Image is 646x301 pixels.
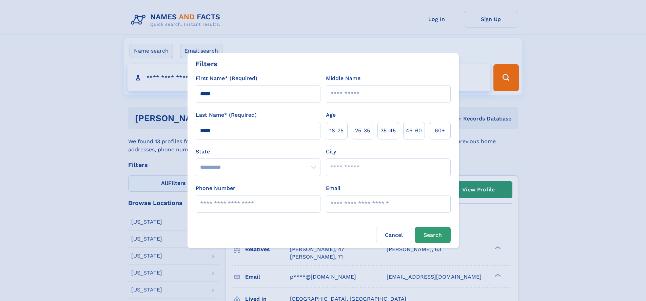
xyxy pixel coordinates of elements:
label: Cancel [376,227,412,243]
span: 35‑45 [380,127,396,135]
label: Age [326,111,336,119]
span: 25‑35 [355,127,370,135]
span: 18‑25 [330,127,344,135]
label: City [326,148,336,156]
span: 60+ [435,127,445,135]
label: First Name* (Required) [196,74,257,82]
label: Last Name* (Required) [196,111,257,119]
span: 45‑60 [406,127,422,135]
label: Email [326,184,340,192]
div: Filters [196,59,217,69]
label: Phone Number [196,184,235,192]
label: Middle Name [326,74,360,82]
label: State [196,148,320,156]
button: Search [415,227,451,243]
